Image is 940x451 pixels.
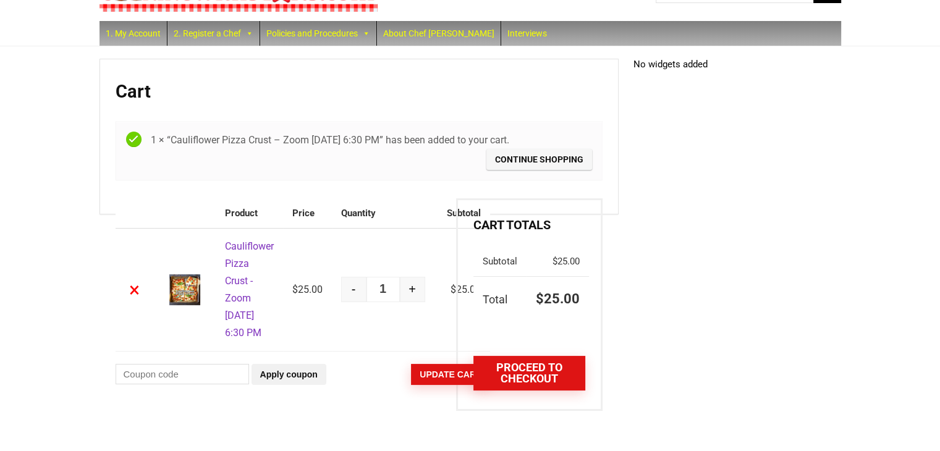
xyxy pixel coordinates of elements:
th: Total [473,277,527,315]
input: Coupon code [116,364,249,384]
button: Apply coupon [252,364,326,385]
span: $ [553,256,557,267]
th: Subtotal [438,198,490,229]
p: No widgets added [633,59,841,70]
a: About Chef [PERSON_NAME] [377,21,501,46]
bdi: 25.00 [451,284,481,295]
h1: Cart [116,81,603,102]
a: Interviews [501,21,553,46]
button: Update cart [411,364,489,385]
th: Product [216,198,283,229]
a: Cauliflower Pizza Crust - Zoom [DATE] 6:30 PM [225,240,274,339]
span: $ [451,284,456,295]
a: Proceed to checkout [473,356,585,390]
a: 2. Register a Chef [167,21,260,46]
th: Price [283,198,332,229]
img: Cauliflower Pizza Crust - Zoom Monday Aug 18, 2025 @ 6:30 PM [169,274,200,305]
a: Continue shopping [486,149,592,170]
h2: Cart totals [473,216,585,234]
a: Remove Cauliflower Pizza Crust - Zoom Monday Aug 18, 2025 @ 6:30 PM from cart [125,280,145,300]
th: Subtotal [473,247,527,277]
div: 1 × “Cauliflower Pizza Crust – Zoom [DATE] 6:30 PM” has been added to your cart. [116,121,603,180]
bdi: 25.00 [536,291,580,306]
bdi: 25.00 [292,284,323,295]
bdi: 25.00 [553,256,580,267]
span: $ [536,291,544,306]
a: Policies and Procedures [260,21,376,46]
button: - [341,277,366,302]
a: 1. My Account [100,21,167,46]
button: + [400,277,425,302]
th: Quantity [332,198,438,229]
iframe: PayPal Message 1 [473,329,585,350]
input: Qty [366,277,400,302]
span: $ [292,284,298,295]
